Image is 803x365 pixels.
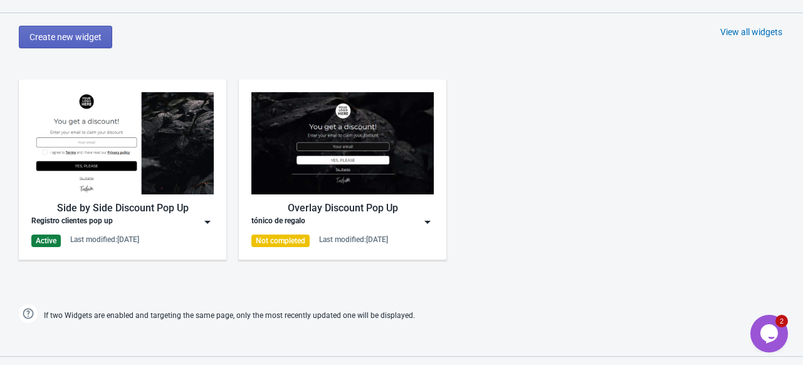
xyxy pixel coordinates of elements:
div: tónico de regalo [251,216,305,228]
div: Active [31,235,61,247]
img: dropdown.png [201,216,214,228]
img: dropdown.png [421,216,434,228]
div: Not completed [251,235,310,247]
div: Last modified: [DATE] [70,235,139,245]
button: Create new widget [19,26,112,48]
span: If two Widgets are enabled and targeting the same page, only the most recently updated one will b... [44,305,415,326]
iframe: chat widget [750,315,790,352]
div: Side by Side Discount Pop Up [31,201,214,216]
div: Last modified: [DATE] [319,235,388,245]
div: Registro clientes pop up [31,216,113,228]
img: full_screen_popup.jpg [251,92,434,194]
span: Create new widget [29,32,102,42]
img: help.png [19,304,38,323]
div: Overlay Discount Pop Up [251,201,434,216]
div: View all widgets [720,26,782,38]
img: regular_popup.jpg [31,92,214,194]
